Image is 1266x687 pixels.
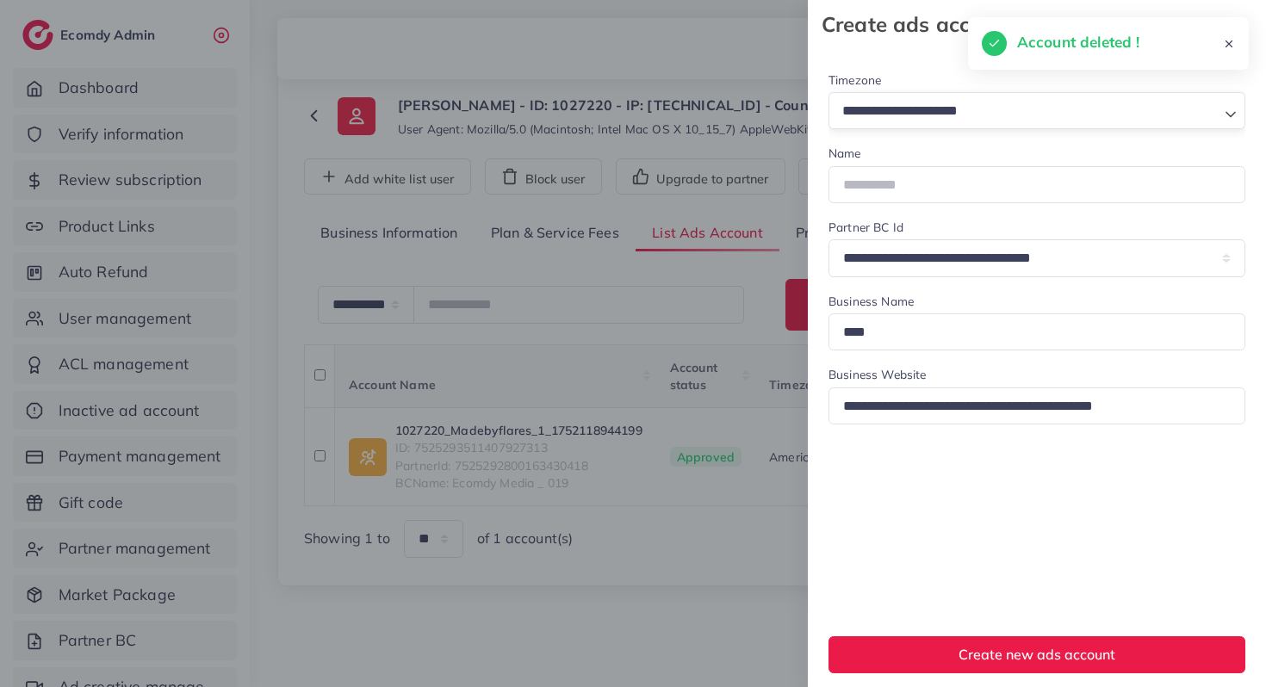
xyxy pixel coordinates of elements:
h5: Account deleted ! [1017,31,1140,53]
button: Create new ads account [828,636,1245,673]
svg: x [1218,8,1252,42]
button: Close [1218,7,1252,42]
span: Create new ads account [959,646,1115,663]
input: Search for option [836,98,1218,125]
label: Business Website [828,366,927,383]
label: Name [828,145,861,162]
label: Timezone [828,71,881,89]
div: Search for option [828,92,1245,129]
label: Partner BC Id [828,219,903,236]
label: Business Name [828,293,914,310]
strong: Create ads account [822,9,1218,40]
